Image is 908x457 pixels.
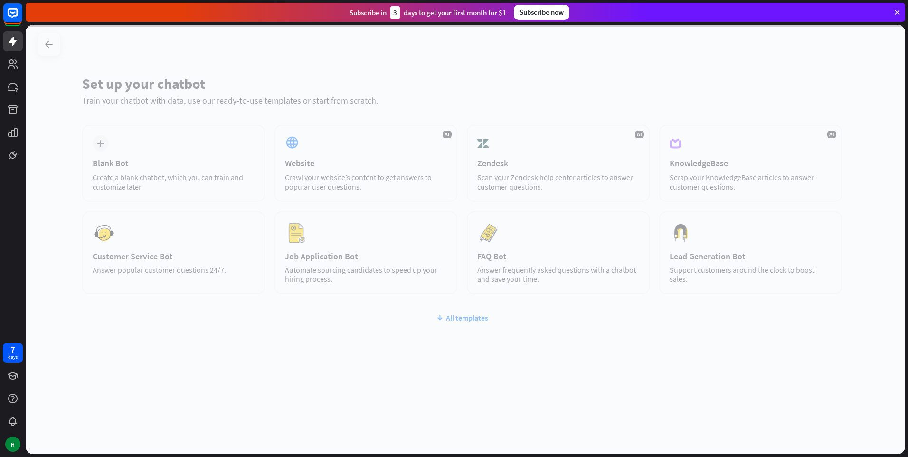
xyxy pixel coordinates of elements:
[8,4,36,32] button: Open LiveChat chat widget
[5,437,20,452] div: H
[10,345,15,354] div: 7
[350,6,506,19] div: Subscribe in days to get your first month for $1
[514,5,569,20] div: Subscribe now
[390,6,400,19] div: 3
[8,354,18,361] div: days
[3,343,23,363] a: 7 days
